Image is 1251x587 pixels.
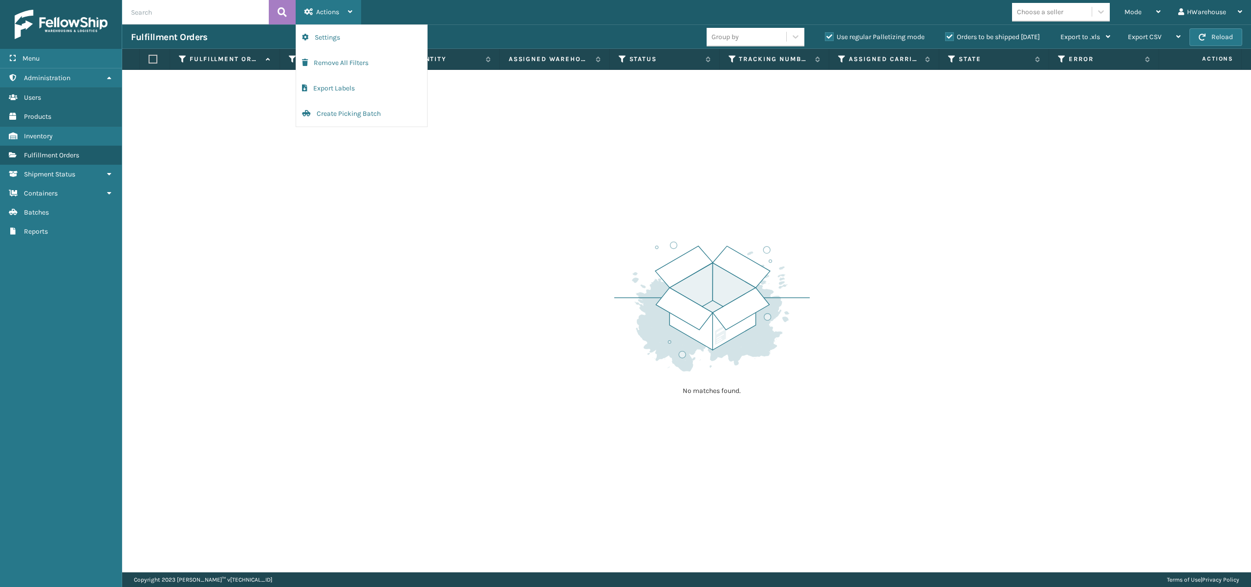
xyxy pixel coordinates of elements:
[959,55,1030,64] label: State
[24,74,70,82] span: Administration
[134,572,272,587] p: Copyright 2023 [PERSON_NAME]™ v [TECHNICAL_ID]
[22,54,40,63] span: Menu
[15,10,108,39] img: logo
[1162,51,1239,67] span: Actions
[1128,33,1162,41] span: Export CSV
[712,32,739,42] div: Group by
[629,55,701,64] label: Status
[509,55,591,64] label: Assigned Warehouse
[296,76,427,101] button: Export Labels
[296,25,427,50] button: Settings
[24,227,48,236] span: Reports
[131,31,207,43] h3: Fulfillment Orders
[296,101,427,127] button: Create Picking Batch
[825,33,925,41] label: Use regular Palletizing mode
[190,55,261,64] label: Fulfillment Order Id
[410,55,481,64] label: Quantity
[1167,576,1201,583] a: Terms of Use
[849,55,920,64] label: Assigned Carrier Service
[24,112,51,121] span: Products
[296,50,427,76] button: Remove All Filters
[1202,576,1239,583] a: Privacy Policy
[24,151,79,159] span: Fulfillment Orders
[24,132,53,140] span: Inventory
[1017,7,1063,17] div: Choose a seller
[316,8,339,16] span: Actions
[945,33,1040,41] label: Orders to be shipped [DATE]
[1189,28,1242,46] button: Reload
[24,93,41,102] span: Users
[24,189,58,197] span: Containers
[1069,55,1140,64] label: Error
[739,55,810,64] label: Tracking Number
[1124,8,1142,16] span: Mode
[24,170,75,178] span: Shipment Status
[1167,572,1239,587] div: |
[24,208,49,217] span: Batches
[1060,33,1100,41] span: Export to .xls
